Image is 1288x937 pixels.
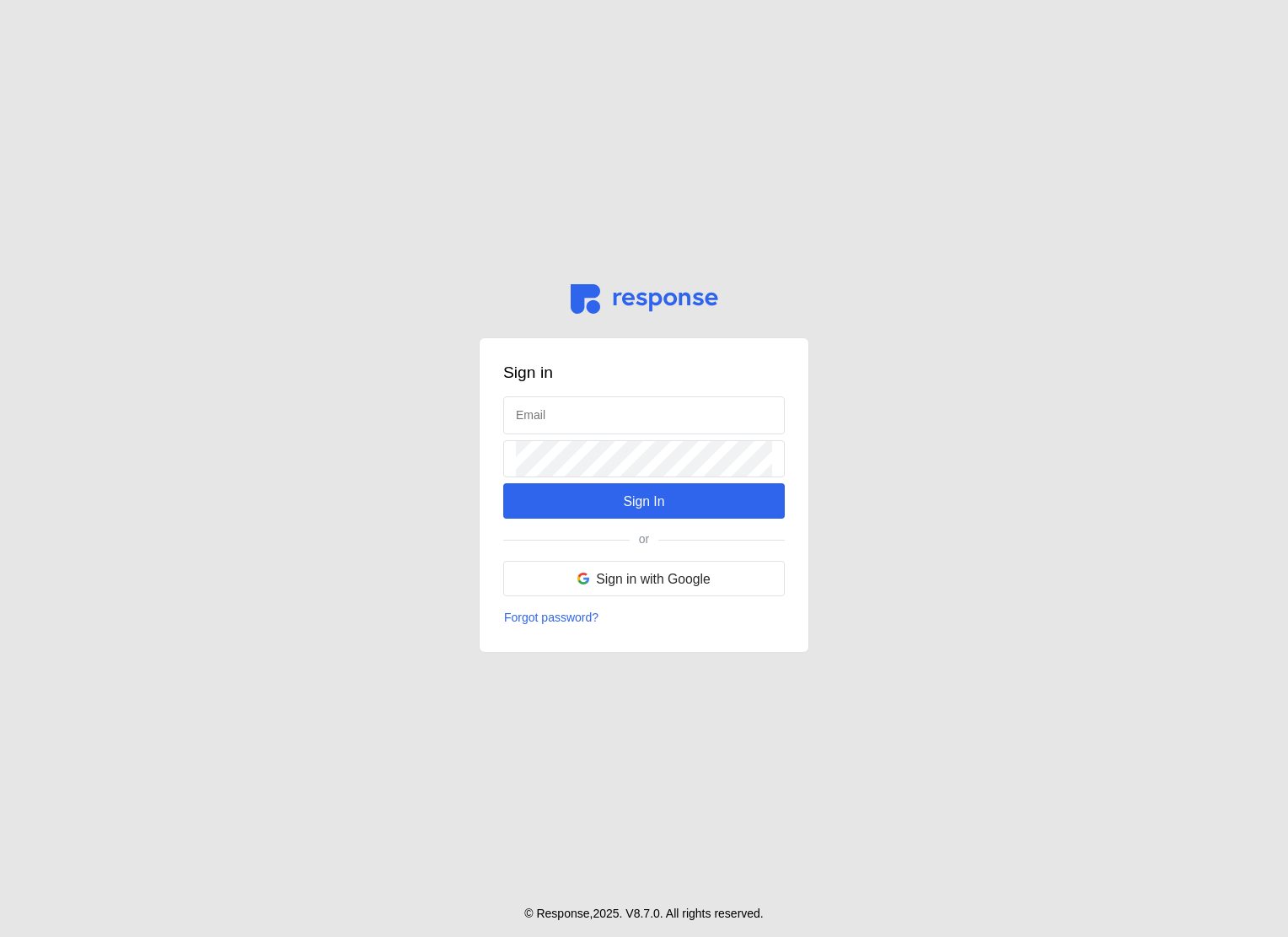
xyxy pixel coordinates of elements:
p: Sign in with Google [596,568,711,590]
button: Forgot password? [503,608,599,628]
button: Sign In [503,483,785,519]
button: Sign in with Google [503,561,785,596]
p: © Response, 2025 . V 8.7.0 . All rights reserved. [524,905,764,924]
h3: Sign in [503,362,785,385]
input: Email [516,397,772,433]
p: Sign In [623,491,664,512]
p: Forgot password? [504,609,598,627]
img: svg%3e [571,284,718,314]
p: or [639,530,649,549]
img: svg%3e [577,573,589,584]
